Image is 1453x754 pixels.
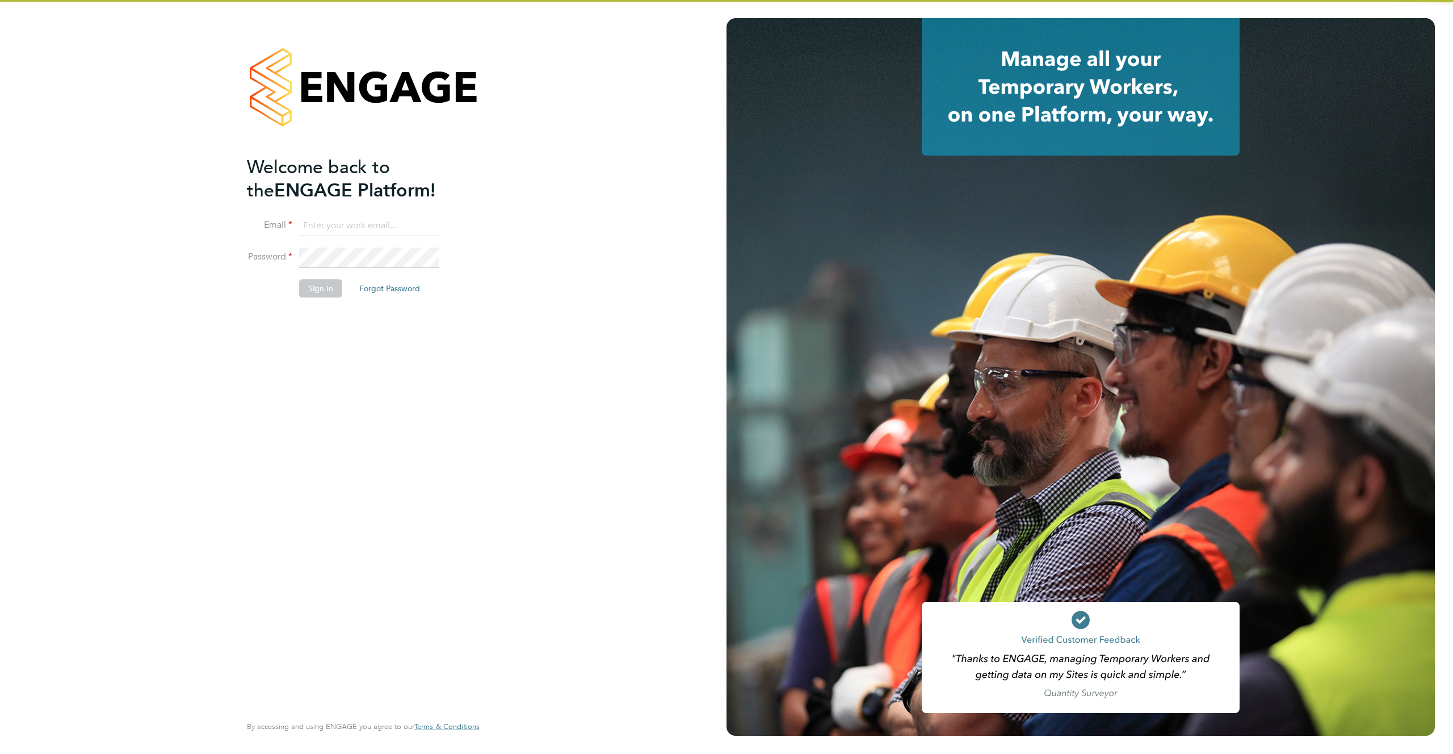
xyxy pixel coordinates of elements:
[247,219,292,231] label: Email
[350,279,429,298] button: Forgot Password
[299,279,342,298] button: Sign In
[247,722,480,731] span: By accessing and using ENGAGE you agree to our
[247,156,390,202] span: Welcome back to the
[414,722,480,731] a: Terms & Conditions
[414,722,480,731] span: Terms & Conditions
[247,251,292,263] label: Password
[299,216,439,236] input: Enter your work email...
[247,156,468,202] h2: ENGAGE Platform!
